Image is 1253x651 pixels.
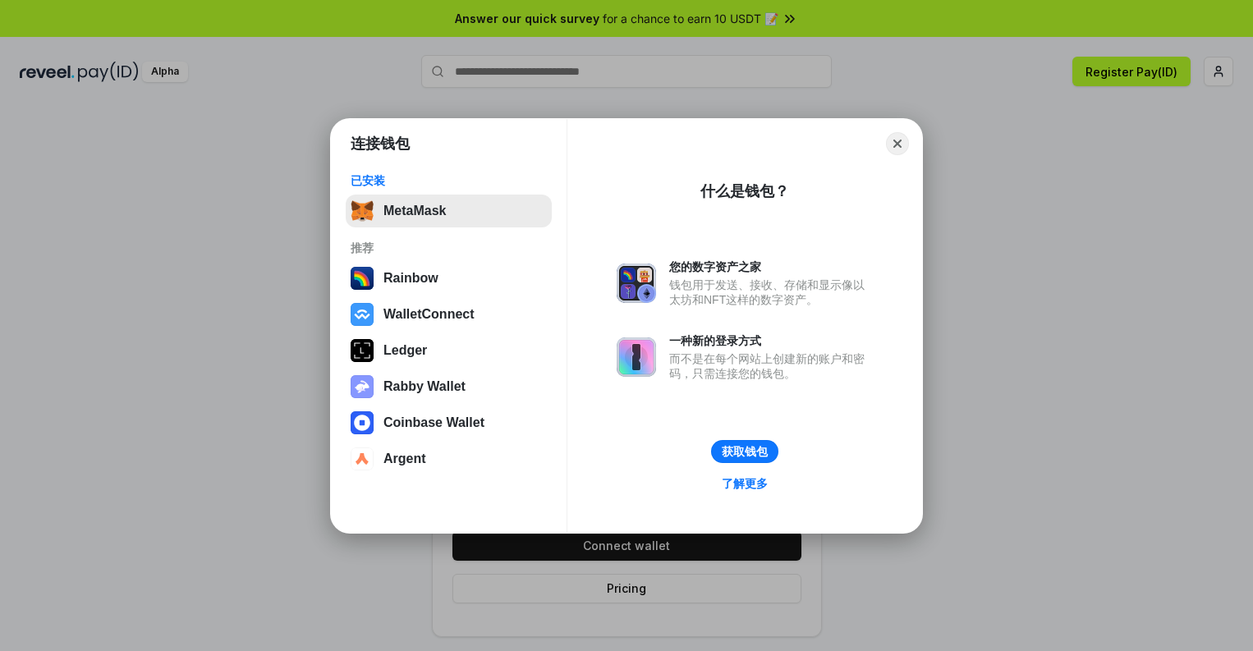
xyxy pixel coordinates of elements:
button: Argent [346,442,552,475]
div: 而不是在每个网站上创建新的账户和密码，只需连接您的钱包。 [669,351,873,381]
a: 了解更多 [712,473,778,494]
button: 获取钱包 [711,440,778,463]
div: Rainbow [383,271,438,286]
button: Coinbase Wallet [346,406,552,439]
div: 一种新的登录方式 [669,333,873,348]
img: svg+xml,%3Csvg%20xmlns%3D%22http%3A%2F%2Fwww.w3.org%2F2000%2Fsvg%22%20fill%3D%22none%22%20viewBox... [617,337,656,377]
div: 您的数字资产之家 [669,259,873,274]
div: 了解更多 [722,476,768,491]
div: Ledger [383,343,427,358]
img: svg+xml,%3Csvg%20fill%3D%22none%22%20height%3D%2233%22%20viewBox%3D%220%200%2035%2033%22%20width%... [351,199,374,222]
button: Rabby Wallet [346,370,552,403]
button: Ledger [346,334,552,367]
div: MetaMask [383,204,446,218]
div: Coinbase Wallet [383,415,484,430]
div: Rabby Wallet [383,379,466,394]
button: MetaMask [346,195,552,227]
button: Close [886,132,909,155]
img: svg+xml,%3Csvg%20width%3D%2228%22%20height%3D%2228%22%20viewBox%3D%220%200%2028%2028%22%20fill%3D... [351,303,374,326]
div: 什么是钱包？ [700,181,789,201]
img: svg+xml,%3Csvg%20xmlns%3D%22http%3A%2F%2Fwww.w3.org%2F2000%2Fsvg%22%20fill%3D%22none%22%20viewBox... [617,264,656,303]
img: svg+xml,%3Csvg%20xmlns%3D%22http%3A%2F%2Fwww.w3.org%2F2000%2Fsvg%22%20fill%3D%22none%22%20viewBox... [351,375,374,398]
button: WalletConnect [346,298,552,331]
div: WalletConnect [383,307,475,322]
div: 已安装 [351,173,547,188]
div: 获取钱包 [722,444,768,459]
img: svg+xml,%3Csvg%20width%3D%2228%22%20height%3D%2228%22%20viewBox%3D%220%200%2028%2028%22%20fill%3D... [351,411,374,434]
div: 钱包用于发送、接收、存储和显示像以太坊和NFT这样的数字资产。 [669,277,873,307]
img: svg+xml,%3Csvg%20xmlns%3D%22http%3A%2F%2Fwww.w3.org%2F2000%2Fsvg%22%20width%3D%2228%22%20height%3... [351,339,374,362]
img: svg+xml,%3Csvg%20width%3D%22120%22%20height%3D%22120%22%20viewBox%3D%220%200%20120%20120%22%20fil... [351,267,374,290]
button: Rainbow [346,262,552,295]
img: svg+xml,%3Csvg%20width%3D%2228%22%20height%3D%2228%22%20viewBox%3D%220%200%2028%2028%22%20fill%3D... [351,447,374,470]
div: Argent [383,452,426,466]
h1: 连接钱包 [351,134,410,154]
div: 推荐 [351,241,547,255]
